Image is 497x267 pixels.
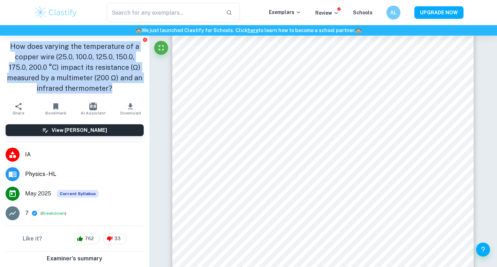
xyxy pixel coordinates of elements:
button: Bookmark [37,99,75,119]
span: 762 [81,235,98,242]
a: Schools [353,10,372,15]
span: 🏫 [355,28,361,33]
button: Breakdown [42,210,65,216]
span: 🏫 [136,28,142,33]
img: AI Assistant [89,103,97,110]
p: Review [315,9,339,17]
div: This exemplar is based on the current syllabus. Feel free to refer to it for inspiration/ideas wh... [57,190,99,198]
div: 762 [74,233,100,244]
button: View [PERSON_NAME] [6,124,144,136]
a: here [248,28,258,33]
span: Share [13,111,24,116]
p: 7 [25,209,29,217]
span: AI Assistant [81,111,106,116]
span: Bookmark [45,111,67,116]
p: Exemplars [269,8,301,16]
button: Fullscreen [154,41,168,55]
button: AI Assistant [75,99,112,119]
h6: We just launched Clastify for Schools. Click to learn how to become a school partner. [1,27,496,34]
button: AL [386,6,400,20]
h6: AL [389,9,397,16]
div: 33 [103,233,127,244]
button: UPGRADE NOW [414,6,464,19]
span: Download [120,111,141,116]
button: Report issue [143,37,148,42]
img: Clastify logo [34,6,78,20]
h6: Like it? [23,235,42,243]
span: 33 [111,235,125,242]
span: IA [25,150,144,159]
h6: View [PERSON_NAME] [52,126,107,134]
button: Help and Feedback [476,243,490,257]
span: May 2025 [25,190,51,198]
h6: Examiner's summary [3,254,146,263]
button: Download [112,99,149,119]
h1: How does varying the temperature of a copper wire (25.0, 100.0, 125.0, 150.0, 175.0, 200.0 °C) im... [6,41,144,94]
span: Current Syllabus [57,190,99,198]
span: Physics - HL [25,170,144,178]
input: Search for any exemplars... [107,3,221,22]
span: ( ) [40,210,66,217]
